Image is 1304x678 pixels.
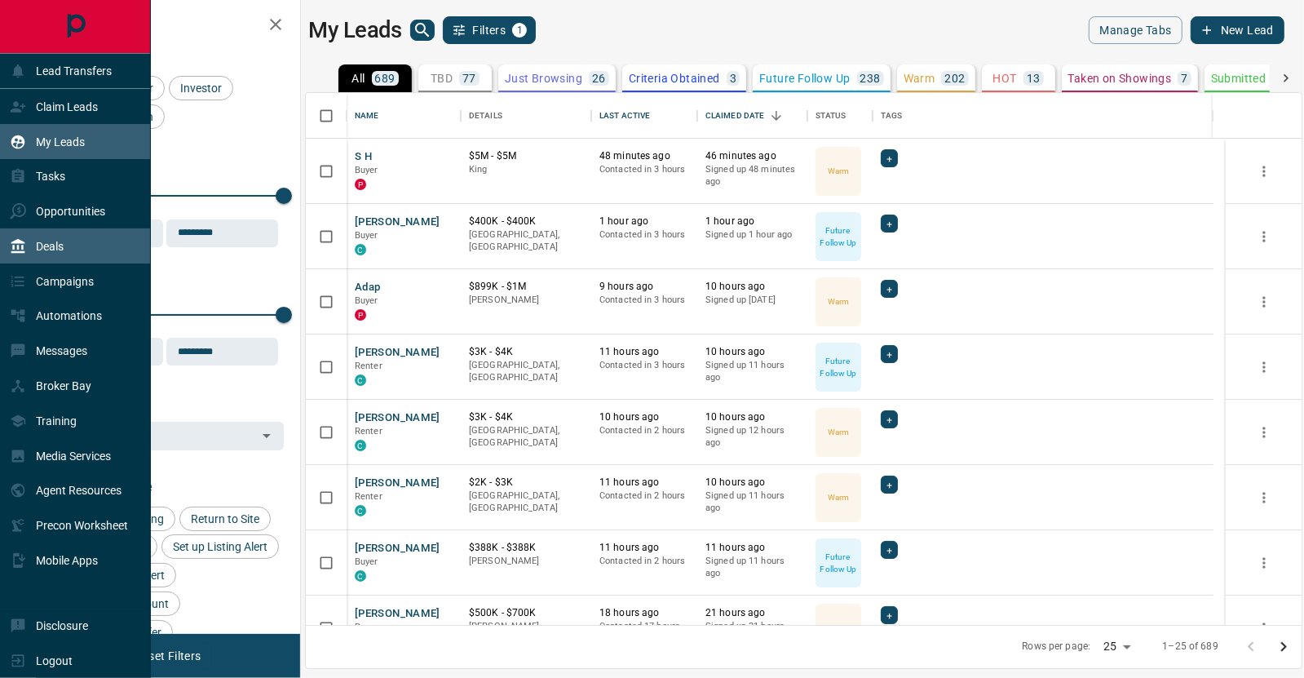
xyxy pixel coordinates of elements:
[904,73,935,84] p: Warm
[828,622,849,634] p: Warm
[469,620,583,633] p: [PERSON_NAME]
[1097,635,1136,658] div: 25
[599,541,689,555] p: 11 hours ago
[469,555,583,568] p: [PERSON_NAME]
[881,410,898,428] div: +
[355,215,440,230] button: [PERSON_NAME]
[355,556,378,567] span: Buyer
[1191,16,1284,44] button: New Lead
[469,228,583,254] p: [GEOGRAPHIC_DATA], [GEOGRAPHIC_DATA]
[469,541,583,555] p: $388K - $388K
[886,150,892,166] span: +
[817,224,860,249] p: Future Follow Up
[469,345,583,359] p: $3K - $4K
[124,642,211,670] button: Reset Filters
[886,542,892,558] span: +
[167,540,273,553] span: Set up Listing Alert
[351,73,365,84] p: All
[860,73,881,84] p: 238
[1252,224,1276,249] button: more
[1027,73,1041,84] p: 13
[169,76,233,100] div: Investor
[1023,640,1091,654] p: Rows per page:
[599,359,689,372] p: Contacted in 3 hours
[469,606,583,620] p: $500K - $700K
[255,424,278,447] button: Open
[1181,73,1187,84] p: 7
[469,163,583,176] p: King
[355,622,378,632] span: Buyer
[355,505,366,516] div: condos.ca
[705,620,799,645] p: Signed up 21 hours ago
[886,411,892,428] span: +
[1163,640,1218,654] p: 1–25 of 689
[469,149,583,163] p: $5M - $5M
[730,73,736,84] p: 3
[469,476,583,490] p: $2K - $3K
[705,476,799,490] p: 10 hours ago
[443,16,537,44] button: Filters1
[705,93,765,139] div: Claimed Date
[469,93,502,139] div: Details
[817,551,860,575] p: Future Follow Up
[1252,551,1276,575] button: more
[355,570,366,582] div: condos.ca
[308,17,402,43] h1: My Leads
[705,359,799,384] p: Signed up 11 hours ago
[1211,73,1297,84] p: Submitted Offer
[705,294,799,307] p: Signed up [DATE]
[355,606,440,622] button: [PERSON_NAME]
[505,73,582,84] p: Just Browsing
[705,149,799,163] p: 46 minutes ago
[355,179,366,190] div: property.ca
[410,20,435,41] button: search button
[179,507,271,531] div: Return to Site
[886,607,892,623] span: +
[355,476,440,491] button: [PERSON_NAME]
[599,606,689,620] p: 18 hours ago
[355,345,440,361] button: [PERSON_NAME]
[1068,73,1172,84] p: Taken on Showings
[599,93,650,139] div: Last Active
[161,534,279,559] div: Set up Listing Alert
[697,93,807,139] div: Claimed Date
[469,280,583,294] p: $899K - $1M
[881,345,898,363] div: +
[881,93,903,139] div: Tags
[599,149,689,163] p: 48 minutes ago
[873,93,1213,139] div: Tags
[355,361,382,371] span: Renter
[881,541,898,559] div: +
[705,345,799,359] p: 10 hours ago
[591,93,697,139] div: Last Active
[944,73,965,84] p: 202
[1267,631,1300,663] button: Go to next page
[816,93,846,139] div: Status
[705,424,799,450] p: Signed up 12 hours ago
[759,73,850,84] p: Future Follow Up
[461,93,591,139] div: Details
[599,410,689,424] p: 10 hours ago
[1252,290,1276,314] button: more
[705,163,799,188] p: Signed up 48 minutes ago
[886,281,892,297] span: +
[355,491,382,502] span: Renter
[355,149,372,165] button: S H
[355,93,379,139] div: Name
[881,215,898,233] div: +
[828,295,849,308] p: Warm
[599,476,689,490] p: 11 hours ago
[1252,616,1276,640] button: more
[807,93,873,139] div: Status
[469,424,583,450] p: [GEOGRAPHIC_DATA], [GEOGRAPHIC_DATA]
[355,410,440,426] button: [PERSON_NAME]
[599,490,689,503] p: Contacted in 2 hours
[705,410,799,424] p: 10 hours ago
[469,490,583,515] p: [GEOGRAPHIC_DATA], [GEOGRAPHIC_DATA]
[355,244,366,255] div: condos.ca
[469,215,583,228] p: $400K - $400K
[1252,420,1276,445] button: more
[705,228,799,242] p: Signed up 1 hour ago
[599,228,689,242] p: Contacted in 3 hours
[1089,16,1182,44] button: Manage Tabs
